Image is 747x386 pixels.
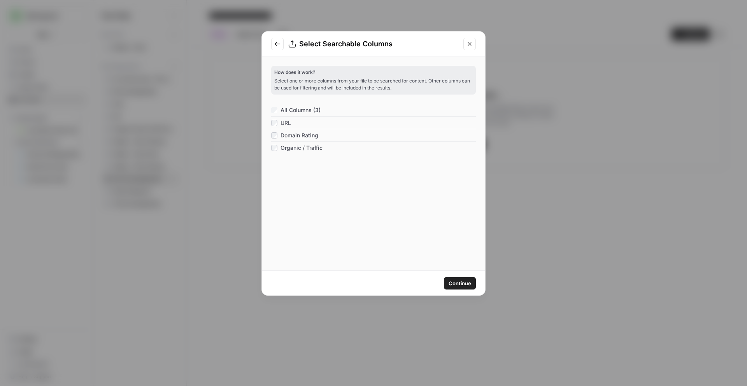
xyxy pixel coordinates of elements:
input: All Columns (3) [271,107,277,113]
span: URL [281,119,291,127]
input: Organic / Traffic [271,145,277,151]
button: Go to previous step [271,38,284,50]
button: Close modal [463,38,476,50]
span: All Columns (3) [281,106,321,114]
input: Domain Rating [271,132,277,139]
button: Continue [444,277,476,289]
span: Organic / Traffic [281,144,323,152]
p: How does it work? [274,69,473,76]
p: Select one or more columns from your file to be searched for context. Other columns can be used f... [274,77,473,91]
input: URL [271,120,277,126]
span: Domain Rating [281,132,318,139]
div: Select Searchable Columns [288,39,459,49]
span: Continue [449,279,471,287]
